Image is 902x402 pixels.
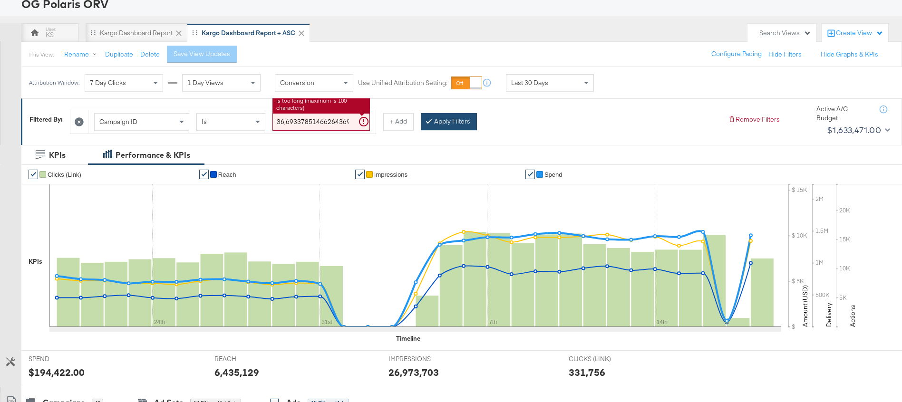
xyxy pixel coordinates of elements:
div: Filtered By: [29,115,63,124]
span: Clicks (Link) [48,171,81,178]
span: 7 Day Clicks [90,78,126,87]
text: Delivery [824,303,833,327]
button: Apply Filters [421,113,477,130]
button: + Add [383,113,414,130]
div: Performance & KPIs [116,150,190,161]
span: Reach [218,171,236,178]
span: 1 Day Views [187,78,223,87]
button: Delete [140,50,160,59]
div: Drag to reorder tab [90,30,96,35]
button: Remove Filters [728,115,780,124]
div: 26,973,703 [388,365,439,379]
text: Amount (USD) [801,285,809,327]
span: Is [202,117,207,126]
div: Search Views [759,29,811,38]
a: ✔ [525,170,535,179]
button: Hide Filters [768,50,802,59]
button: Rename [58,46,107,63]
button: Hide Graphs & KPIs [821,50,878,59]
div: Create View [836,29,883,38]
a: ✔ [29,170,38,179]
div: $194,422.00 [29,365,85,379]
div: KPIs [49,150,66,161]
span: Campaign ID [99,117,137,126]
text: Actions [848,305,857,327]
div: KS [46,30,54,39]
div: Kargo Dashboard Report [100,29,173,38]
div: 6,435,129 [214,365,259,379]
div: Attribution Window: [29,79,80,86]
span: Spend [544,171,563,178]
li: is too long (maximum is 100 characters) [276,97,366,112]
div: Timeline [396,334,420,343]
a: ✔ [355,170,365,179]
div: KPIs [29,257,42,266]
button: $1,633,471.00 [823,123,892,138]
div: 331,756 [569,365,605,379]
button: Duplicate [105,50,133,59]
label: Use Unified Attribution Setting: [358,78,447,87]
div: Kargo Dashboard Report + ASC [202,29,295,38]
div: This View: [29,51,54,58]
a: ✔ [199,170,209,179]
span: Impressions [374,171,407,178]
input: Enter a search term [272,113,370,131]
span: Conversion [280,78,314,87]
span: Last 30 Days [511,78,548,87]
div: Drag to reorder tab [192,30,197,35]
div: $1,633,471.00 [827,123,881,137]
span: REACH [214,354,286,364]
span: CLICKS (LINK) [569,354,640,364]
span: SPEND [29,354,100,364]
span: IMPRESSIONS [388,354,460,364]
div: Active A/C Budget [816,105,869,122]
button: Configure Pacing [705,46,768,63]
